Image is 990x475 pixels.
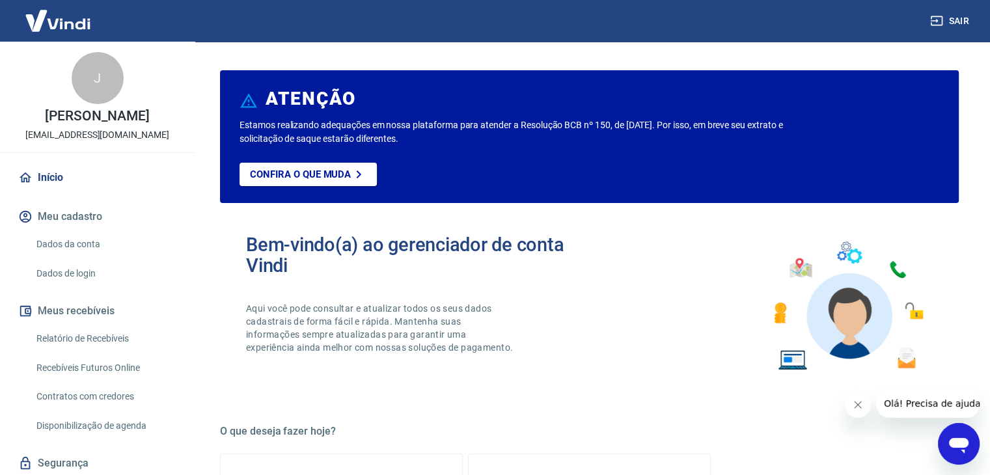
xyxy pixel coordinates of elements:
a: Dados da conta [31,231,179,258]
img: Vindi [16,1,100,40]
iframe: Mensagem da empresa [876,389,980,418]
a: Contratos com credores [31,383,179,410]
p: Estamos realizando adequações em nossa plataforma para atender a Resolução BCB nº 150, de [DATE].... [240,118,799,146]
img: Imagem de um avatar masculino com diversos icones exemplificando as funcionalidades do gerenciado... [762,234,933,378]
button: Meus recebíveis [16,297,179,325]
a: Início [16,163,179,192]
button: Meu cadastro [16,202,179,231]
button: Sair [928,9,974,33]
a: Relatório de Recebíveis [31,325,179,352]
a: Dados de login [31,260,179,287]
h2: Bem-vindo(a) ao gerenciador de conta Vindi [246,234,590,276]
h6: ATENÇÃO [266,92,356,105]
a: Disponibilização de agenda [31,413,179,439]
div: J [72,52,124,104]
a: Confira o que muda [240,163,377,186]
p: Confira o que muda [250,169,351,180]
p: [EMAIL_ADDRESS][DOMAIN_NAME] [25,128,169,142]
span: Olá! Precisa de ajuda? [8,9,109,20]
h5: O que deseja fazer hoje? [220,425,959,438]
p: [PERSON_NAME] [45,109,149,123]
iframe: Botão para abrir a janela de mensagens [938,423,980,465]
iframe: Fechar mensagem [845,392,871,418]
a: Recebíveis Futuros Online [31,355,179,381]
p: Aqui você pode consultar e atualizar todos os seus dados cadastrais de forma fácil e rápida. Mant... [246,302,516,354]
